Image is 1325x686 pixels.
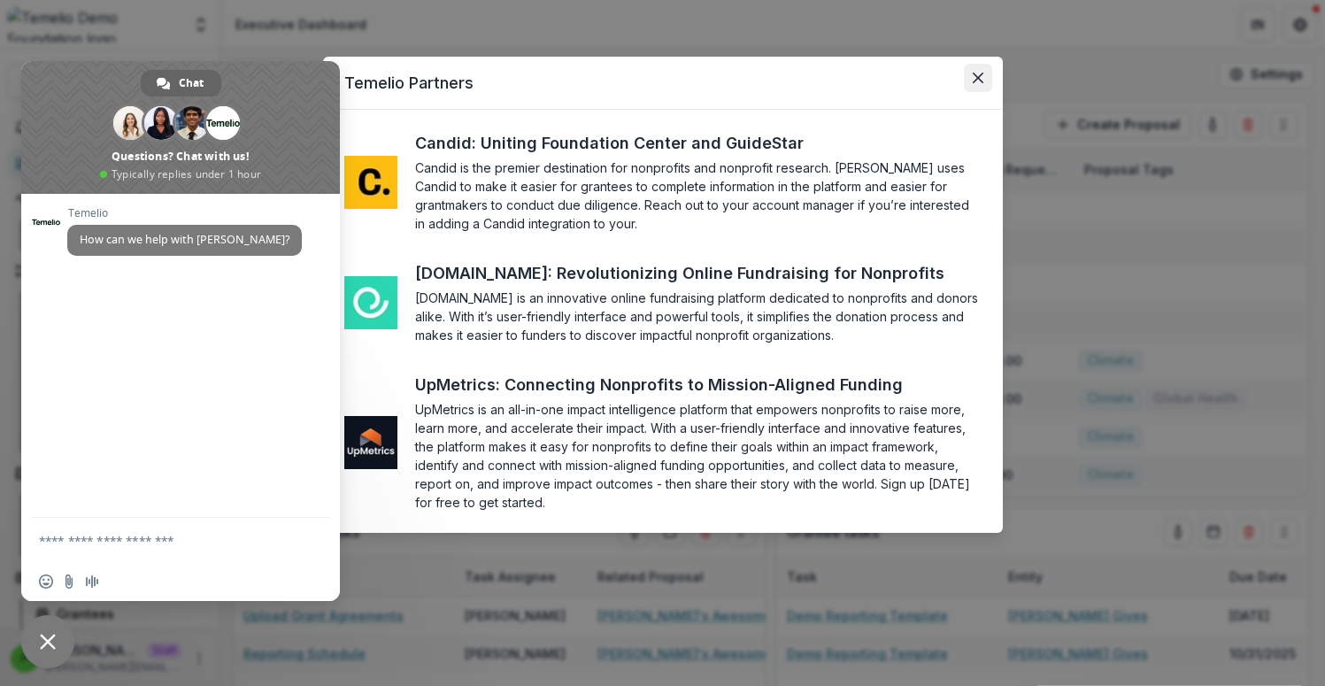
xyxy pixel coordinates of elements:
[323,57,1003,110] header: Temelio Partners
[415,373,936,397] a: UpMetrics: Connecting Nonprofits to Mission-Aligned Funding
[67,207,302,220] span: Temelio
[415,289,982,344] section: [DOMAIN_NAME] is an innovative online fundraising platform dedicated to nonprofits and donors ali...
[964,64,992,92] button: Close
[39,533,283,549] textarea: Compose your message...
[179,70,204,96] span: Chat
[344,416,397,469] img: me
[344,276,397,329] img: me
[415,158,982,233] section: Candid is the premier destination for nonprofits and nonprofit research. [PERSON_NAME] uses Candi...
[344,156,397,209] img: me
[415,261,977,285] a: [DOMAIN_NAME]: Revolutionizing Online Fundraising for Nonprofits
[415,400,982,512] section: UpMetrics is an all-in-one impact intelligence platform that empowers nonprofits to raise more, l...
[85,574,99,589] span: Audio message
[62,574,76,589] span: Send a file
[415,131,836,155] a: Candid: Uniting Foundation Center and GuideStar
[21,615,74,668] div: Close chat
[141,70,221,96] div: Chat
[80,232,289,247] span: How can we help with [PERSON_NAME]?
[39,574,53,589] span: Insert an emoji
